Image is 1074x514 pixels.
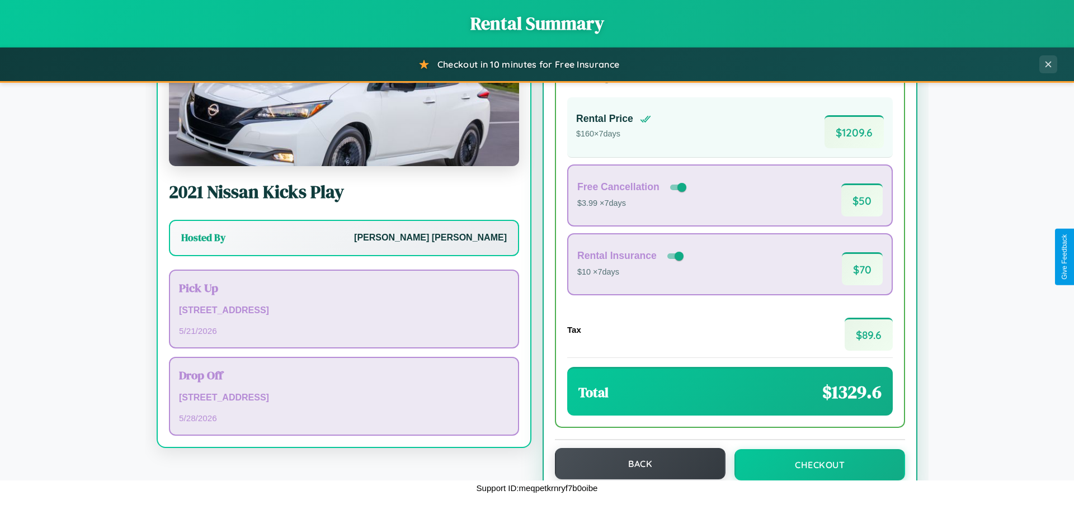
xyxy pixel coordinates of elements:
div: Give Feedback [1061,234,1068,280]
span: Checkout in 10 minutes for Free Insurance [437,59,619,70]
span: $ 1329.6 [822,380,882,404]
p: [STREET_ADDRESS] [179,390,509,406]
p: $3.99 × 7 days [577,196,689,211]
p: [STREET_ADDRESS] [179,303,509,319]
img: Nissan Kicks Play [169,54,519,166]
p: $ 160 × 7 days [576,127,651,142]
h4: Rental Insurance [577,250,657,262]
button: Checkout [734,449,905,480]
span: $ 70 [842,252,883,285]
p: $10 × 7 days [577,265,686,280]
span: $ 89.6 [845,318,893,351]
h3: Total [578,383,609,402]
h4: Free Cancellation [577,181,660,193]
h2: 2021 Nissan Kicks Play [169,180,519,204]
p: 5 / 21 / 2026 [179,323,509,338]
h1: Rental Summary [11,11,1063,36]
p: Support ID: meqpetkrnryf7b0oibe [477,480,598,496]
span: $ 1209.6 [825,115,884,148]
p: 5 / 28 / 2026 [179,411,509,426]
button: Back [555,448,726,479]
h3: Pick Up [179,280,509,296]
p: [PERSON_NAME] [PERSON_NAME] [354,230,507,246]
h3: Drop Off [179,367,509,383]
h3: Hosted By [181,231,225,244]
h4: Rental Price [576,113,633,125]
span: $ 50 [841,183,883,216]
h4: Tax [567,325,581,334]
